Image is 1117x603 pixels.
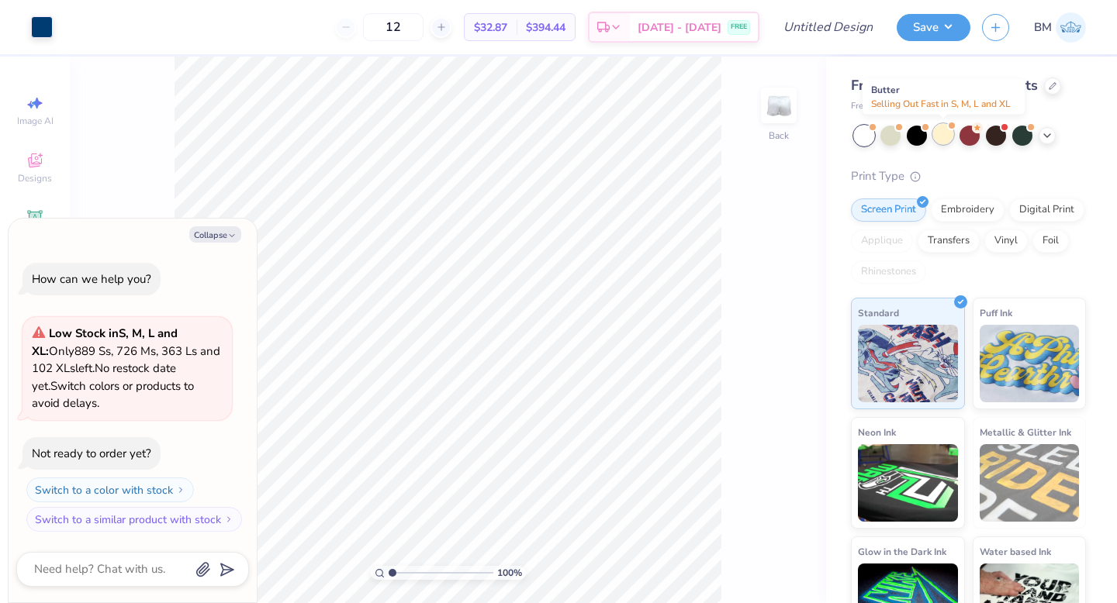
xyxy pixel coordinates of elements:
[851,229,913,253] div: Applique
[638,19,721,36] span: [DATE] - [DATE]
[18,172,52,184] span: Designs
[984,229,1028,253] div: Vinyl
[980,543,1051,560] span: Water based Ink
[32,360,176,394] span: No restock date yet.
[851,260,926,284] div: Rhinestones
[980,424,1071,440] span: Metallic & Glitter Ink
[1034,12,1086,43] a: BM
[32,446,151,461] div: Not ready to order yet?
[858,325,958,402] img: Standard
[1034,19,1052,36] span: BM
[26,507,242,532] button: Switch to a similar product with stock
[863,79,1025,115] div: Butter
[980,305,1012,321] span: Puff Ink
[980,325,1080,402] img: Puff Ink
[26,477,194,502] button: Switch to a color with stock
[731,22,747,33] span: FREE
[497,566,522,580] span: 100 %
[32,271,151,287] div: How can we help you?
[980,444,1080,522] img: Metallic & Glitter Ink
[918,229,980,253] div: Transfers
[851,100,897,113] span: Fresh Prints
[858,543,946,560] span: Glow in the Dark Ink
[1056,12,1086,43] img: Bella Moore
[851,167,1086,185] div: Print Type
[858,305,899,321] span: Standard
[32,326,220,411] span: Only 889 Ss, 726 Ms, 363 Ls and 102 XLs left. Switch colors or products to avoid delays.
[858,444,958,522] img: Neon Ink
[1032,229,1069,253] div: Foil
[189,226,241,243] button: Collapse
[763,90,794,121] img: Back
[1009,198,1084,222] div: Digital Print
[363,13,424,41] input: – –
[224,515,233,524] img: Switch to a similar product with stock
[176,485,185,494] img: Switch to a color with stock
[526,19,565,36] span: $394.44
[32,326,178,359] strong: Low Stock in S, M, L and XL :
[769,129,789,143] div: Back
[858,424,896,440] span: Neon Ink
[871,98,1011,110] span: Selling Out Fast in S, M, L and XL
[897,14,970,41] button: Save
[851,76,1038,95] span: Fresh Prints Madison Shorts
[851,198,926,222] div: Screen Print
[771,12,885,43] input: Untitled Design
[931,198,1005,222] div: Embroidery
[17,115,54,127] span: Image AI
[474,19,507,36] span: $32.87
